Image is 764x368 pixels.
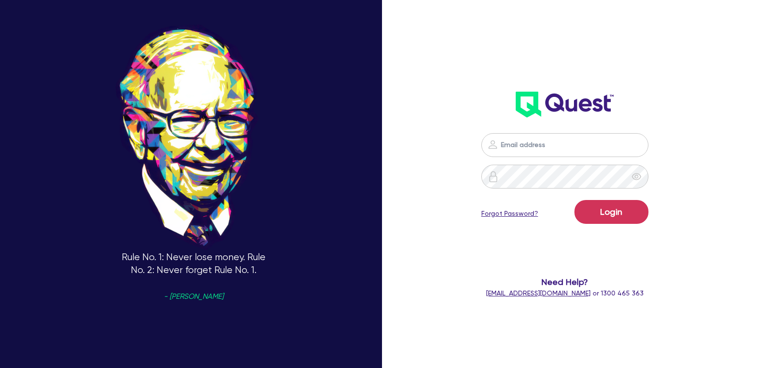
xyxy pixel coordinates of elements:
img: icon-password [487,139,499,150]
img: wH2k97JdezQIQAAAABJRU5ErkJggg== [516,92,614,117]
input: Email address [481,133,648,157]
span: Need Help? [465,275,665,288]
button: Login [574,200,648,224]
img: icon-password [488,171,499,182]
a: [EMAIL_ADDRESS][DOMAIN_NAME] [486,289,591,297]
span: eye [632,172,641,181]
span: or 1300 465 363 [486,289,644,297]
span: - [PERSON_NAME] [164,293,223,300]
a: Forgot Password? [481,209,538,219]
